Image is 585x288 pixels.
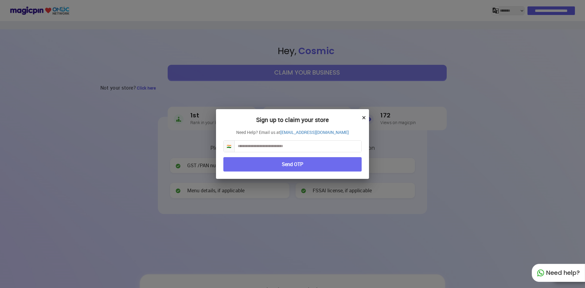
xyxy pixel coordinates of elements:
[280,129,349,135] a: [EMAIL_ADDRESS][DOMAIN_NAME]
[223,129,362,135] p: Need Help? Email us at
[223,157,362,172] button: Send OTP
[224,141,235,152] span: 🇮🇳
[362,112,366,123] button: ×
[532,264,585,282] div: Need help?
[537,269,544,277] img: whatapp_green.7240e66a.svg
[223,116,362,129] h2: Sign up to claim your store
